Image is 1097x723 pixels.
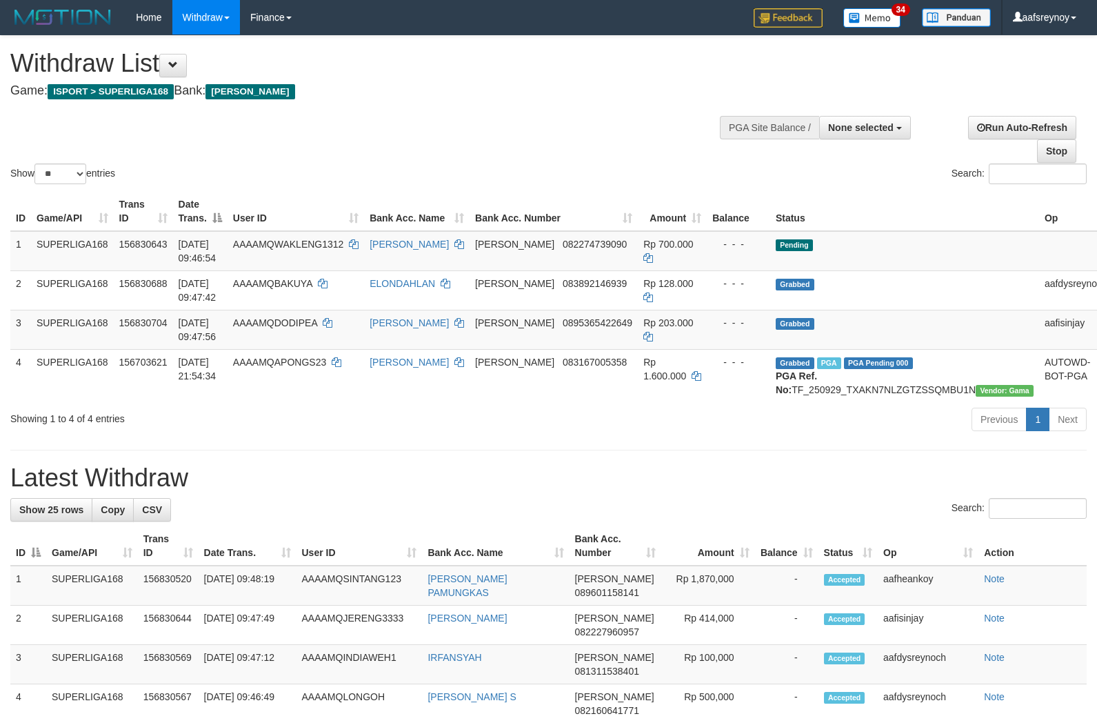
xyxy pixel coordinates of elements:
[10,84,718,98] h4: Game: Bank:
[10,231,31,271] td: 1
[878,645,978,684] td: aafdysreynoch
[31,231,114,271] td: SUPERLIGA168
[10,192,31,231] th: ID
[984,613,1005,624] a: Note
[138,606,199,645] td: 156830644
[575,626,639,637] span: Copy 082227960957 to clipboard
[892,3,910,16] span: 34
[142,504,162,515] span: CSV
[119,278,168,289] span: 156830688
[575,666,639,677] span: Copy 081311538401 to clipboard
[10,406,447,426] div: Showing 1 to 4 of 4 entries
[114,192,173,231] th: Trans ID: activate to sort column ascending
[643,317,693,328] span: Rp 203.000
[878,566,978,606] td: aafheankoy
[296,526,423,566] th: User ID: activate to sort column ascending
[10,645,46,684] td: 3
[770,192,1039,231] th: Status
[712,316,765,330] div: - - -
[712,277,765,290] div: - - -
[712,237,765,251] div: - - -
[427,613,507,624] a: [PERSON_NAME]
[233,278,312,289] span: AAAAMQBAKUYA
[31,310,114,349] td: SUPERLIGA168
[48,84,174,99] span: ISPORT > SUPERLIGA168
[638,192,707,231] th: Amount: activate to sort column ascending
[138,526,199,566] th: Trans ID: activate to sort column ascending
[119,239,168,250] span: 156830643
[46,645,138,684] td: SUPERLIGA168
[10,349,31,402] td: 4
[952,498,1087,519] label: Search:
[296,645,423,684] td: AAAAMQINDIAWEH1
[922,8,991,27] img: panduan.png
[173,192,228,231] th: Date Trans.: activate to sort column descending
[661,566,754,606] td: Rp 1,870,000
[1026,408,1049,431] a: 1
[228,192,364,231] th: User ID: activate to sort column ascending
[976,385,1034,397] span: Vendor URL: https://trx31.1velocity.biz
[31,270,114,310] td: SUPERLIGA168
[575,587,639,598] span: Copy 089601158141 to clipboard
[370,239,449,250] a: [PERSON_NAME]
[199,645,296,684] td: [DATE] 09:47:12
[989,164,1087,184] input: Search:
[643,239,693,250] span: Rp 700.000
[818,526,878,566] th: Status: activate to sort column ascending
[364,192,470,231] th: Bank Acc. Name: activate to sort column ascending
[575,652,654,663] span: [PERSON_NAME]
[34,164,86,184] select: Showentries
[10,606,46,645] td: 2
[819,116,911,139] button: None selected
[575,691,654,702] span: [PERSON_NAME]
[296,606,423,645] td: AAAAMQJERENG3333
[563,239,627,250] span: Copy 082274739090 to clipboard
[978,526,1087,566] th: Action
[296,566,423,606] td: AAAAMQSINTANG123
[570,526,662,566] th: Bank Acc. Number: activate to sort column ascending
[563,278,627,289] span: Copy 083892146939 to clipboard
[661,606,754,645] td: Rp 414,000
[199,566,296,606] td: [DATE] 09:48:19
[755,645,818,684] td: -
[92,498,134,522] a: Copy
[475,357,554,368] span: [PERSON_NAME]
[46,566,138,606] td: SUPERLIGA168
[575,573,654,584] span: [PERSON_NAME]
[10,566,46,606] td: 1
[707,192,770,231] th: Balance
[824,653,865,664] span: Accepted
[133,498,171,522] a: CSV
[422,526,569,566] th: Bank Acc. Name: activate to sort column ascending
[817,357,841,369] span: Marked by aafchhiseyha
[878,606,978,645] td: aafisinjay
[776,279,814,290] span: Grabbed
[776,357,814,369] span: Grabbed
[31,349,114,402] td: SUPERLIGA168
[575,705,639,716] span: Copy 082160641771 to clipboard
[563,357,627,368] span: Copy 083167005358 to clipboard
[968,116,1076,139] a: Run Auto-Refresh
[575,613,654,624] span: [PERSON_NAME]
[720,116,819,139] div: PGA Site Balance /
[1049,408,1087,431] a: Next
[470,192,638,231] th: Bank Acc. Number: activate to sort column ascending
[643,278,693,289] span: Rp 128.000
[776,370,817,395] b: PGA Ref. No:
[776,239,813,251] span: Pending
[10,164,115,184] label: Show entries
[179,317,217,342] span: [DATE] 09:47:56
[427,652,481,663] a: IRFANSYAH
[10,526,46,566] th: ID: activate to sort column descending
[661,526,754,566] th: Amount: activate to sort column ascending
[19,504,83,515] span: Show 25 rows
[427,691,516,702] a: [PERSON_NAME] S
[119,317,168,328] span: 156830704
[10,7,115,28] img: MOTION_logo.png
[370,317,449,328] a: [PERSON_NAME]
[138,645,199,684] td: 156830569
[233,357,326,368] span: AAAAMQAPONGS23
[475,317,554,328] span: [PERSON_NAME]
[119,357,168,368] span: 156703621
[984,573,1005,584] a: Note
